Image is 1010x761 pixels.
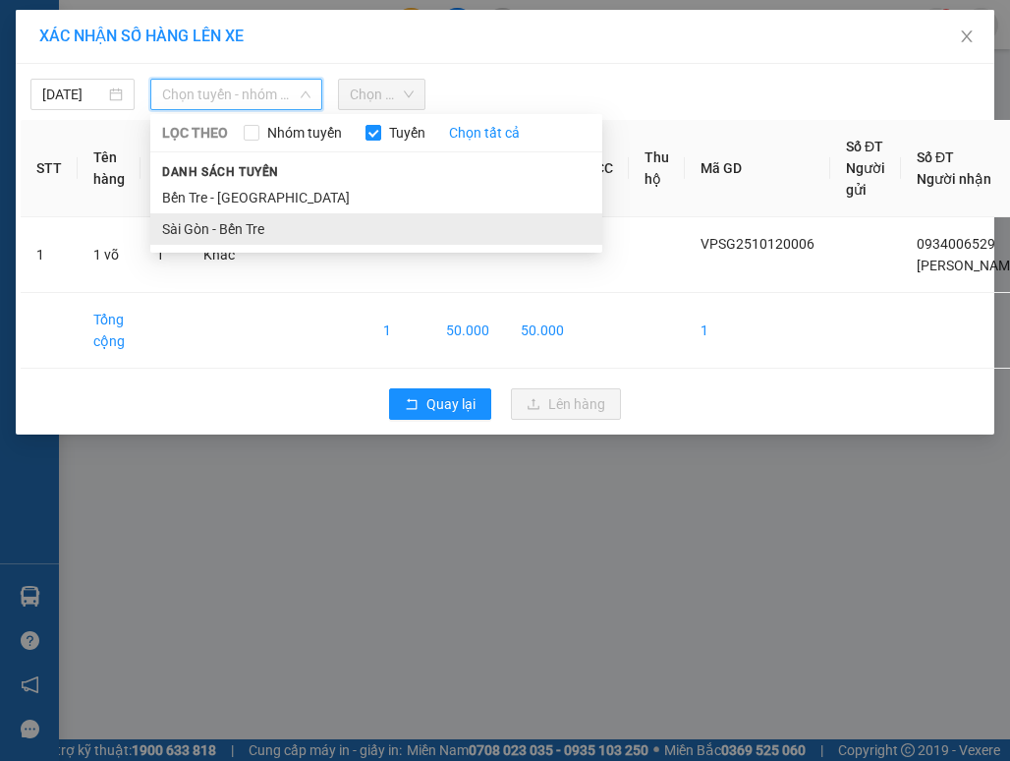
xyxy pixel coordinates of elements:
td: 50.000 [505,293,580,369]
th: Mã GD [685,120,830,217]
th: SL [140,120,188,217]
span: Số ĐT [917,149,954,165]
li: Sài Gòn - Bến Tre [150,213,602,245]
span: Quay lại [426,393,476,415]
td: 1 [21,217,78,293]
td: 1 võ [78,217,140,293]
th: Tên hàng [78,120,140,217]
th: Thu hộ [629,120,685,217]
th: CC [580,120,629,217]
span: Chọn tuyến - nhóm tuyến [162,80,310,109]
span: Số ĐT [846,139,883,154]
span: 1 [156,247,164,263]
td: Tổng cộng [78,293,140,369]
span: rollback [405,397,419,413]
td: 1 [685,293,830,369]
span: 0934006529 [917,236,995,252]
span: LỌC THEO [162,122,228,144]
span: Người gửi [846,160,885,198]
span: Chọn chuyến [350,80,413,109]
span: close [959,29,975,44]
span: XÁC NHẬN SỐ HÀNG LÊN XE [39,27,244,45]
span: Tuyến [381,122,433,144]
span: down [300,88,311,100]
td: Khác [188,217,251,293]
td: 50.000 [430,293,505,369]
span: Nhóm tuyến [259,122,350,144]
th: STT [21,120,78,217]
button: Close [939,10,994,65]
span: Người nhận [917,171,991,187]
span: VPSG2510120006 [701,236,814,252]
button: uploadLên hàng [511,388,621,420]
td: 1 [367,293,430,369]
button: rollbackQuay lại [389,388,491,420]
span: Danh sách tuyến [150,163,291,181]
input: 12/10/2025 [42,84,105,105]
li: Bến Tre - [GEOGRAPHIC_DATA] [150,182,602,213]
a: Chọn tất cả [449,122,520,144]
